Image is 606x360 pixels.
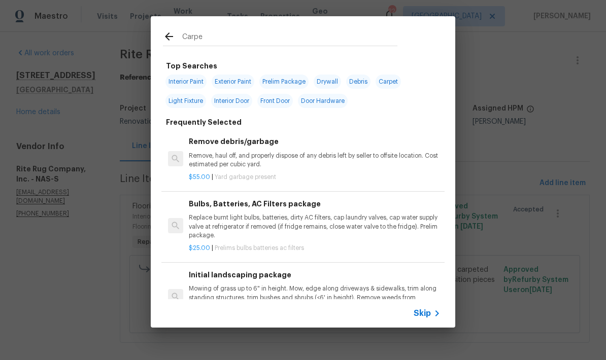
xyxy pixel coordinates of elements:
span: Door Hardware [298,94,348,108]
span: Interior Door [211,94,252,108]
p: | [189,173,441,182]
p: Replace burnt light bulbs, batteries, dirty AC filters, cap laundry valves, cap water supply valv... [189,213,441,239]
p: Mowing of grass up to 6" in height. Mow, edge along driveways & sidewalks, trim along standing st... [189,284,441,310]
h6: Frequently Selected [166,117,242,128]
h6: Remove debris/garbage [189,136,441,147]
span: Skip [414,308,431,318]
span: Interior Paint [165,75,207,89]
span: $25.00 [189,245,210,251]
span: Yard garbage present [215,174,276,180]
span: Front Door [257,94,293,108]
span: Exterior Paint [212,75,254,89]
span: Carpet [376,75,401,89]
h6: Top Searches [166,60,217,71]
h6: Bulbs, Batteries, AC Filters package [189,198,441,209]
span: Debris [346,75,371,89]
p: | [189,244,441,253]
input: Search issues or repairs [182,30,397,46]
h6: Initial landscaping package [189,269,441,280]
span: Drywall [314,75,341,89]
span: $55.00 [189,174,210,180]
span: Prelims bulbs batteries ac filters [215,245,304,251]
span: Prelim Package [259,75,309,89]
p: Remove, haul off, and properly dispose of any debris left by seller to offsite location. Cost est... [189,152,441,169]
span: Light Fixture [165,94,206,108]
